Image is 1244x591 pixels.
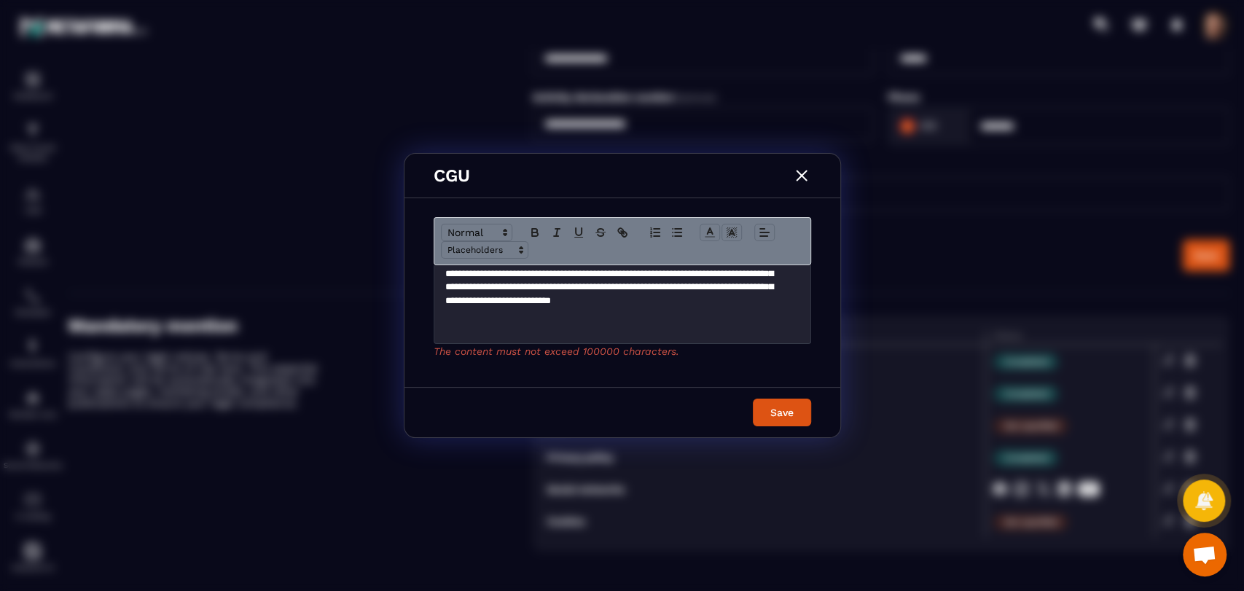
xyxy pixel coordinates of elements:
div: Save [762,405,802,420]
span: The content must not exceed 100000 characters. [434,345,679,357]
img: close-w.0bb75850.svg [792,166,811,185]
button: Save [753,399,811,426]
p: CGU [434,165,470,186]
div: Mở cuộc trò chuyện [1183,533,1227,576]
